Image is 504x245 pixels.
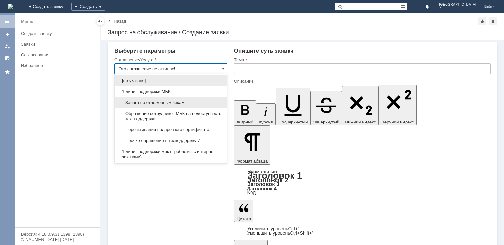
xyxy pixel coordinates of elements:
a: Перейти на домашнюю страницу [8,4,13,9]
button: Нижний индекс [342,86,379,125]
div: Формат абзаца [234,169,491,195]
button: Формат абзаца [234,125,270,165]
span: [GEOGRAPHIC_DATA] [439,3,476,7]
div: Создать [71,3,105,11]
a: Increase [247,226,299,231]
a: Создать заявку [19,28,99,39]
span: Прочие обращение в техподдержку ИТ [119,138,223,143]
span: 7 [439,7,476,11]
a: Заявки [19,39,99,49]
span: Подчеркнутый [278,120,308,124]
a: Создать заявку [2,29,13,40]
button: Цитата [234,200,254,222]
div: Создать заявку [21,31,97,36]
a: Заголовок 4 [247,186,277,191]
button: Жирный [234,100,256,125]
span: Зачеркнутый [313,120,339,124]
div: Заявки [21,42,97,47]
div: Соглашение/Услуга [114,58,226,62]
button: Верхний индекс [379,85,417,125]
div: Описание [234,79,489,83]
button: Курсив [256,103,276,125]
span: Заявка по отложенным чекам [119,100,223,105]
div: Запрос на обслуживание / Создание заявки [108,29,497,36]
a: Назад [114,19,126,24]
span: 1 линия поддержки мбк (Проблемы с интернет-заказами) [119,149,223,160]
span: Ctrl+Shift+' [290,230,313,236]
span: Переактивация подарочного сертификата [119,127,223,132]
span: Выберите параметры [114,48,175,54]
div: Добавить в избранное [478,17,486,25]
a: Заголовок 2 [247,176,289,184]
span: Нижний индекс [345,120,376,124]
a: Мои заявки [2,41,13,52]
div: Версия: 4.18.0.9.31.1398 (1398) [21,232,94,236]
span: Цитата [237,216,251,221]
img: logo [8,4,13,9]
a: Согласования [19,50,99,60]
span: [не указано] [119,78,223,83]
span: 1 линия поддержки МБК [119,89,223,94]
a: Заголовок 1 [247,171,302,181]
div: Меню [21,18,33,25]
button: Подчеркнутый [276,88,310,125]
div: Тема [234,58,489,62]
span: Обращение сотрудников МБК на недоступность тех. поддержки [119,111,223,122]
span: Формат абзаца [237,159,268,164]
div: Сделать домашней страницей [489,17,497,25]
span: Опишите суть заявки [234,48,294,54]
div: Цитата [234,227,491,235]
div: © NAUMEN [DATE]-[DATE] [21,237,94,242]
span: Курсив [259,120,273,124]
a: Заголовок 3 [247,181,279,187]
div: Скрыть меню [97,17,104,25]
span: Верхний индекс [381,120,414,124]
button: Зачеркнутый [310,91,342,125]
a: Мои согласования [2,53,13,64]
div: Согласования [21,52,97,57]
a: Код [247,190,256,196]
span: Ctrl+' [288,226,299,231]
a: Decrease [247,230,313,236]
a: Нормальный [247,169,277,174]
span: Расширенный поиск [400,3,407,9]
span: Жирный [237,120,254,124]
div: Избранное [21,63,89,68]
